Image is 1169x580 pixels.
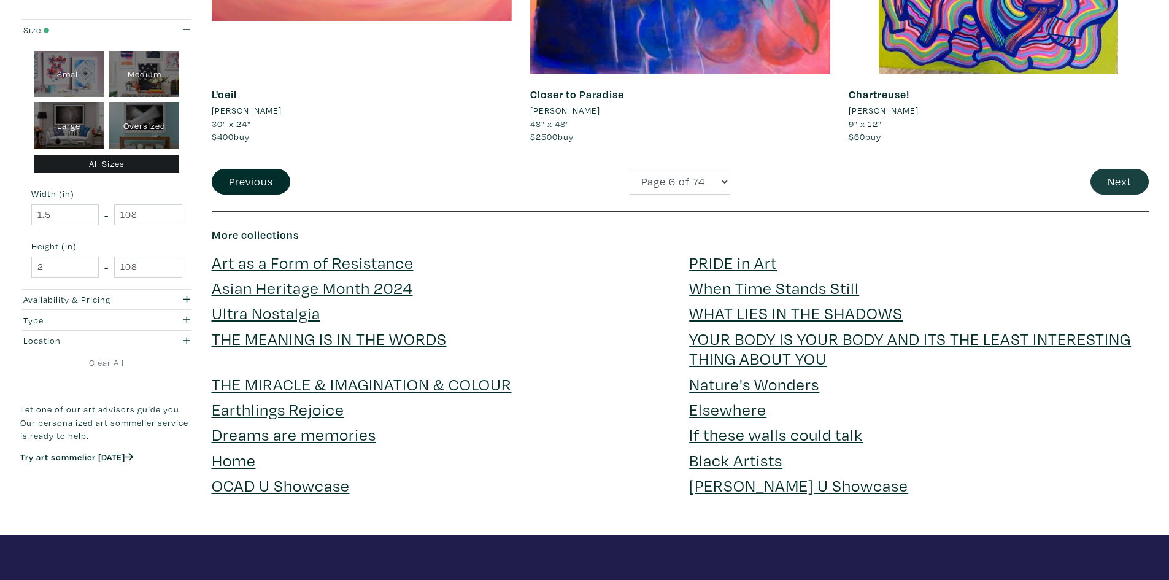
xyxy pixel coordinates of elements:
[212,277,413,298] a: Asian Heritage Month 2024
[34,50,104,97] div: Small
[689,328,1131,369] a: YOUR BODY IS YOUR BODY AND ITS THE LEAST INTERESTING THING ABOUT YOU
[109,102,179,149] div: Oversized
[31,190,182,198] small: Width (in)
[849,104,1149,117] a: [PERSON_NAME]
[20,356,193,369] a: Clear All
[104,258,109,275] span: -
[530,131,574,142] span: buy
[31,242,182,250] small: Height (in)
[20,476,193,501] iframe: Customer reviews powered by Trustpilot
[20,310,193,330] button: Type
[689,277,859,298] a: When Time Stands Still
[23,313,144,327] div: Type
[689,373,819,395] a: Nature's Wonders
[212,328,447,349] a: THE MEANING IS IN THE WORDS
[23,334,144,347] div: Location
[212,104,282,117] li: [PERSON_NAME]
[689,398,766,420] a: Elsewhere
[689,252,777,273] a: PRIDE in Art
[34,102,104,149] div: Large
[212,131,234,142] span: $400
[849,104,919,117] li: [PERSON_NAME]
[23,23,144,36] div: Size
[530,87,624,101] a: Closer to Paradise
[689,474,908,496] a: [PERSON_NAME] U Showcase
[212,169,290,195] button: Previous
[109,50,179,97] div: Medium
[689,423,863,445] a: If these walls could talk
[212,474,350,496] a: OCAD U Showcase
[530,131,558,142] span: $2500
[20,289,193,309] button: Availability & Pricing
[530,104,830,117] a: [PERSON_NAME]
[20,451,133,463] a: Try art sommelier [DATE]
[20,403,193,443] p: Let one of our art advisors guide you. Our personalized art sommelier service is ready to help.
[212,228,1149,242] h6: More collections
[212,131,250,142] span: buy
[1090,169,1149,195] button: Next
[212,373,512,395] a: THE MIRACLE & IMAGINATION & COLOUR
[849,118,882,130] span: 9" x 12"
[212,449,256,471] a: Home
[212,252,414,273] a: Art as a Form of Resistance
[689,449,782,471] a: Black Artists
[104,206,109,223] span: -
[212,118,251,130] span: 30" x 24"
[20,330,193,350] button: Location
[689,302,903,323] a: WHAT LIES IN THE SHADOWS
[530,118,569,130] span: 48" x 48"
[34,155,180,174] div: All Sizes
[212,87,237,101] a: L'oeil
[212,423,376,445] a: Dreams are memories
[212,398,344,420] a: Earthlings Rejoice
[849,131,881,142] span: buy
[530,104,600,117] li: [PERSON_NAME]
[212,302,320,323] a: Ultra Nostalgia
[212,104,512,117] a: [PERSON_NAME]
[23,293,144,306] div: Availability & Pricing
[20,20,193,40] button: Size
[849,131,865,142] span: $60
[849,87,909,101] a: Chartreuse!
